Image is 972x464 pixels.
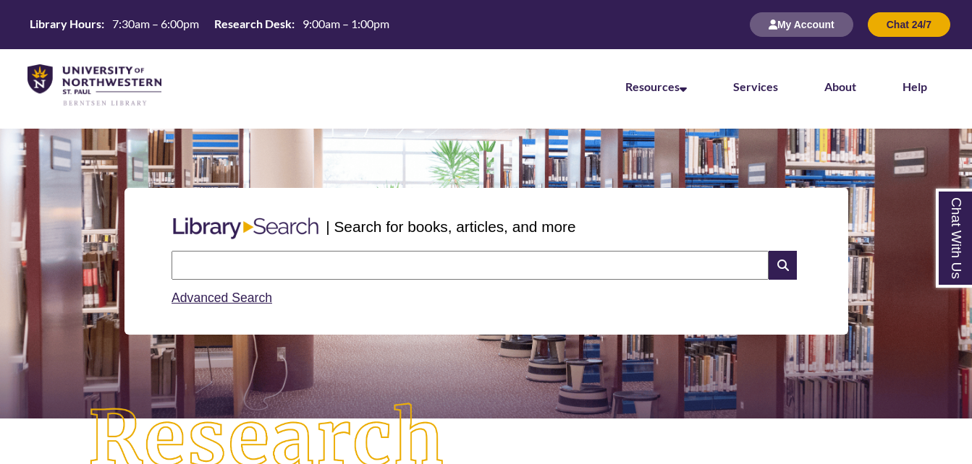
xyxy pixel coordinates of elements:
a: My Account [750,18,853,30]
a: Help [903,80,927,93]
button: My Account [750,12,853,37]
th: Library Hours: [24,16,106,32]
p: | Search for books, articles, and more [326,215,575,238]
a: About [824,80,856,93]
a: Hours Today [24,16,395,33]
span: 7:30am – 6:00pm [112,17,199,30]
a: Resources [625,80,687,93]
button: Chat 24/7 [868,12,950,37]
i: Search [769,251,796,280]
a: Advanced Search [172,291,272,305]
img: Libary Search [166,212,326,245]
th: Research Desk: [208,16,297,32]
table: Hours Today [24,16,395,32]
span: 9:00am – 1:00pm [303,17,389,30]
a: Chat 24/7 [868,18,950,30]
a: Services [733,80,778,93]
img: UNWSP Library Logo [28,64,161,107]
